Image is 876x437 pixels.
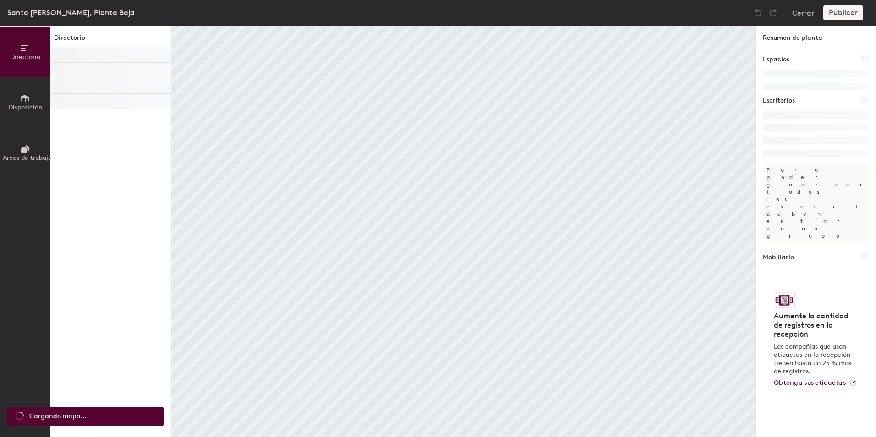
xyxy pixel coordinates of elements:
[774,311,852,339] h4: Aumente la cantidad de registros en la recepción
[763,252,794,262] h1: Mobiliario
[763,55,789,65] h1: Espacios
[8,104,42,111] span: Disposición
[10,53,40,61] span: Directorio
[763,163,869,243] p: Para poder guardar, todos los escritorios deben estar en un grupo
[756,26,876,47] h1: Resumen de planta
[754,8,763,17] img: Undo
[763,96,795,106] h1: Escritorios
[774,292,795,308] img: Logotipo de etiqueta
[792,5,814,20] button: Cerrar
[774,379,857,387] a: Obtenga sus etiquetas
[3,154,52,162] span: Áreas de trabajo
[768,8,777,17] img: Redo
[7,7,135,18] div: Santa [PERSON_NAME], Planta Baja
[29,411,86,421] span: Cargando mapa...
[774,343,852,376] p: Las compañías que usan etiquetas en la recepción tienen hasta un 25 % más de registros.
[50,33,171,47] h1: Directorio
[171,26,755,437] canvas: Map
[774,379,846,387] span: Obtenga sus etiquetas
